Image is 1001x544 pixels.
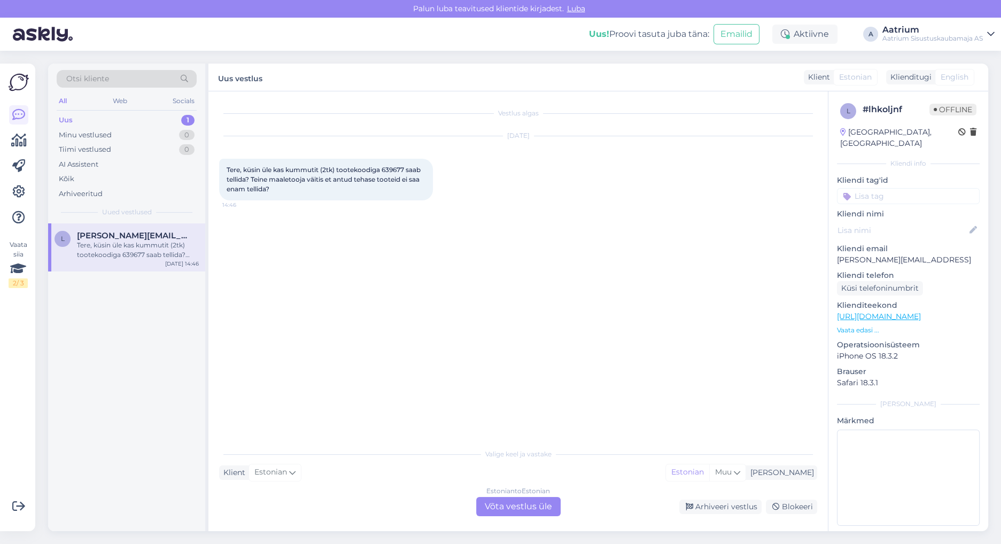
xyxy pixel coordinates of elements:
[589,29,609,39] b: Uus!
[59,115,73,126] div: Uus
[59,130,112,141] div: Minu vestlused
[837,325,980,335] p: Vaata edasi ...
[111,94,129,108] div: Web
[181,115,195,126] div: 1
[564,4,588,13] span: Luba
[102,207,152,217] span: Uued vestlused
[837,270,980,281] p: Kliendi telefon
[679,500,762,514] div: Arhiveeri vestlus
[219,131,817,141] div: [DATE]
[863,27,878,42] div: A
[254,467,287,478] span: Estonian
[839,72,872,83] span: Estonian
[886,72,932,83] div: Klienditugi
[9,240,28,288] div: Vaata siia
[837,415,980,426] p: Märkmed
[837,339,980,351] p: Operatsioonisüsteem
[837,312,921,321] a: [URL][DOMAIN_NAME]
[882,26,983,34] div: Aatrium
[165,260,199,268] div: [DATE] 14:46
[59,144,111,155] div: Tiimi vestlused
[486,486,550,496] div: Estonian to Estonian
[941,72,968,83] span: English
[840,127,958,149] div: [GEOGRAPHIC_DATA], [GEOGRAPHIC_DATA]
[219,449,817,459] div: Valige keel ja vastake
[882,26,995,43] a: AatriumAatrium Sisustuskaubamaja AS
[847,107,850,115] span: l
[772,25,837,44] div: Aktiivne
[746,467,814,478] div: [PERSON_NAME]
[837,254,980,266] p: [PERSON_NAME][EMAIL_ADDRESS]
[227,166,422,193] span: Tere, küsin üle kas kummutit (2tk) tootekoodiga 639677 saab tellida? Teine maaletooja väitis et a...
[837,366,980,377] p: Brauser
[476,497,561,516] div: Võta vestlus üle
[837,224,967,236] input: Lisa nimi
[589,28,709,41] div: Proovi tasuta juba täna:
[66,73,109,84] span: Otsi kliente
[715,467,732,477] span: Muu
[882,34,983,43] div: Aatrium Sisustuskaubamaja AS
[219,467,245,478] div: Klient
[837,351,980,362] p: iPhone OS 18.3.2
[713,24,759,44] button: Emailid
[837,300,980,311] p: Klienditeekond
[804,72,830,83] div: Klient
[666,464,709,480] div: Estonian
[179,144,195,155] div: 0
[837,281,923,296] div: Küsi telefoninumbrit
[77,231,188,240] span: lilian.esing00@gmail.con
[837,208,980,220] p: Kliendi nimi
[77,240,199,260] div: Tere, küsin üle kas kummutit (2tk) tootekoodiga 639677 saab tellida? Teine maaletooja väitis et a...
[766,500,817,514] div: Blokeeri
[837,188,980,204] input: Lisa tag
[222,201,262,209] span: 14:46
[929,104,976,115] span: Offline
[837,175,980,186] p: Kliendi tag'id
[59,189,103,199] div: Arhiveeritud
[61,235,65,243] span: l
[863,103,929,116] div: # lhkoljnf
[218,70,262,84] label: Uus vestlus
[9,278,28,288] div: 2 / 3
[837,159,980,168] div: Kliendi info
[57,94,69,108] div: All
[179,130,195,141] div: 0
[59,159,98,170] div: AI Assistent
[59,174,74,184] div: Kõik
[837,243,980,254] p: Kliendi email
[837,377,980,388] p: Safari 18.3.1
[219,108,817,118] div: Vestlus algas
[170,94,197,108] div: Socials
[9,72,29,92] img: Askly Logo
[837,399,980,409] div: [PERSON_NAME]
